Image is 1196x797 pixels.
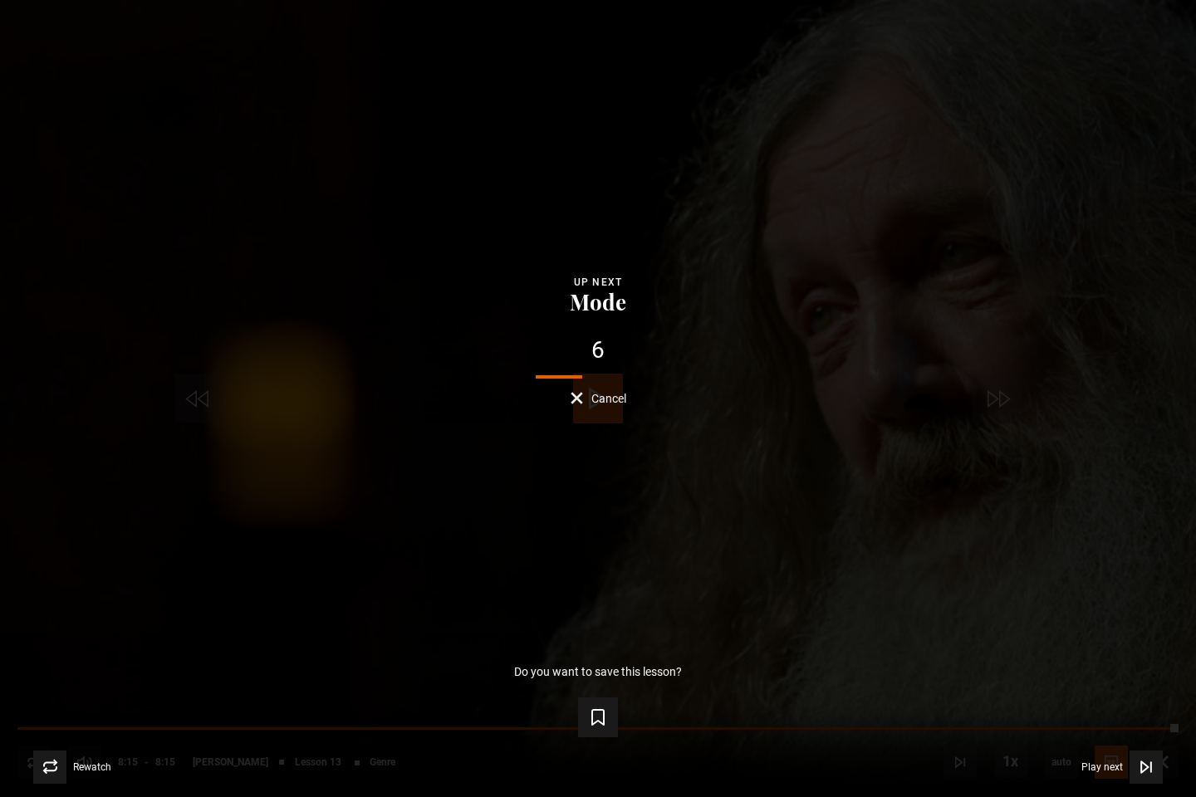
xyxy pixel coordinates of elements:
[571,392,626,404] button: Cancel
[591,393,626,404] span: Cancel
[565,291,631,314] button: Mode
[1081,751,1163,784] button: Play next
[33,751,111,784] button: Rewatch
[514,666,682,677] p: Do you want to save this lesson?
[27,339,1169,362] div: 6
[73,762,111,772] span: Rewatch
[1081,762,1123,772] span: Play next
[27,274,1169,291] div: Up next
